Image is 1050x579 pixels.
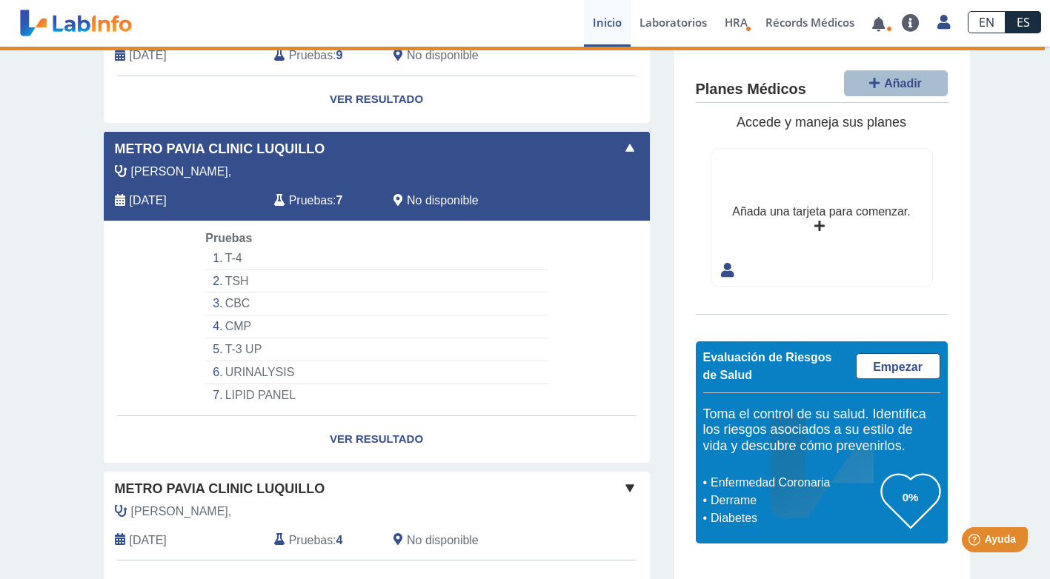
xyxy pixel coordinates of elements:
[131,503,232,521] span: Rivera Herrera,
[703,351,832,381] span: Evaluación de Riesgos de Salud
[104,416,650,463] a: Ver Resultado
[725,15,748,30] span: HRA
[881,488,940,506] h3: 0%
[856,353,940,379] a: Empezar
[289,192,333,210] span: Pruebas
[407,47,479,64] span: No disponible
[130,192,167,210] span: 2023-07-14
[732,203,910,221] div: Añada una tarjeta para comenzar.
[205,270,547,293] li: TSH
[737,115,906,130] span: Accede y maneja sus planes
[336,194,343,207] b: 7
[115,139,325,159] span: Metro Pavia Clinic Luquillo
[968,11,1006,33] a: EN
[131,163,232,181] span: Gonzalez,
[205,315,547,338] li: CMP
[289,47,333,64] span: Pruebas
[205,384,547,406] li: LIPID PANEL
[407,532,479,549] span: No disponible
[205,338,547,361] li: T-3 UP
[205,292,547,315] li: CBC
[289,532,333,549] span: Pruebas
[407,192,479,210] span: No disponible
[263,532,382,549] div: :
[205,247,547,270] li: T-4
[844,70,948,96] button: Añadir
[130,532,167,549] span: 2023-06-07
[707,474,881,492] li: Enfermedad Coronaria
[336,534,343,546] b: 4
[707,492,881,509] li: Derrame
[884,77,922,90] span: Añadir
[703,406,940,455] h5: Toma el control de su salud. Identifica los riesgos asociados a su estilo de vida y descubre cómo...
[205,361,547,384] li: URINALYSIS
[263,47,382,64] div: :
[873,361,923,373] span: Empezar
[104,76,650,123] a: Ver Resultado
[696,81,806,98] h4: Planes Médicos
[263,192,382,210] div: :
[115,479,325,499] span: Metro Pavia Clinic Luquillo
[336,49,343,61] b: 9
[130,47,167,64] span: 2025-08-14
[918,521,1034,563] iframe: Help widget launcher
[1006,11,1041,33] a: ES
[707,509,881,527] li: Diabetes
[205,232,252,244] span: Pruebas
